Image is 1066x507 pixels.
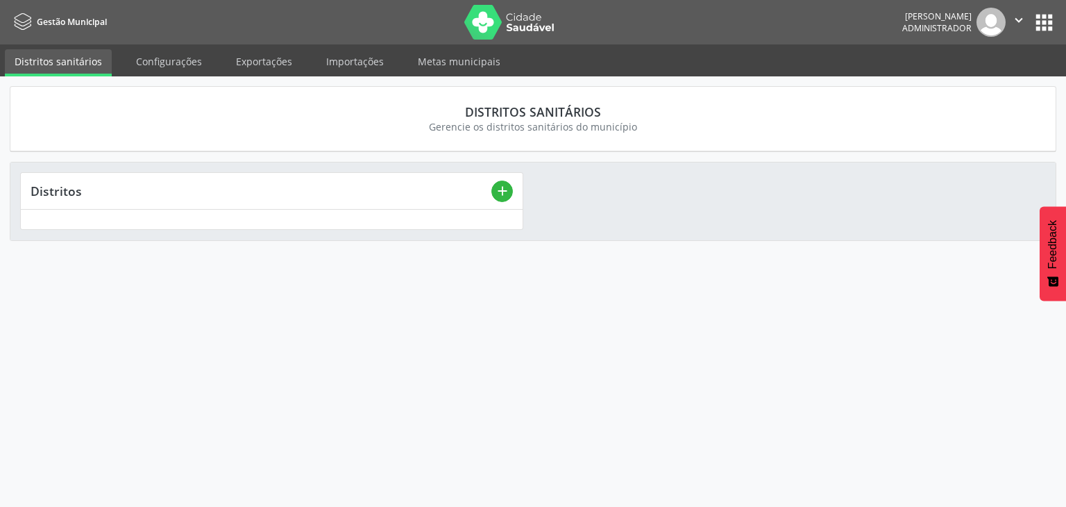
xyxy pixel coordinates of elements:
[126,49,212,74] a: Configurações
[902,22,972,34] span: Administrador
[30,119,1036,134] div: Gerencie os distritos sanitários do município
[37,16,107,28] span: Gestão Municipal
[30,104,1036,119] div: Distritos sanitários
[495,183,510,199] i: add
[5,49,112,76] a: Distritos sanitários
[1032,10,1056,35] button: apps
[10,10,107,33] a: Gestão Municipal
[408,49,510,74] a: Metas municipais
[1047,220,1059,269] span: Feedback
[491,181,513,202] button: add
[902,10,972,22] div: [PERSON_NAME]
[976,8,1006,37] img: img
[31,183,491,199] div: Distritos
[1006,8,1032,37] button: 
[1040,206,1066,301] button: Feedback - Mostrar pesquisa
[226,49,302,74] a: Exportações
[316,49,394,74] a: Importações
[1011,13,1026,28] i: 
